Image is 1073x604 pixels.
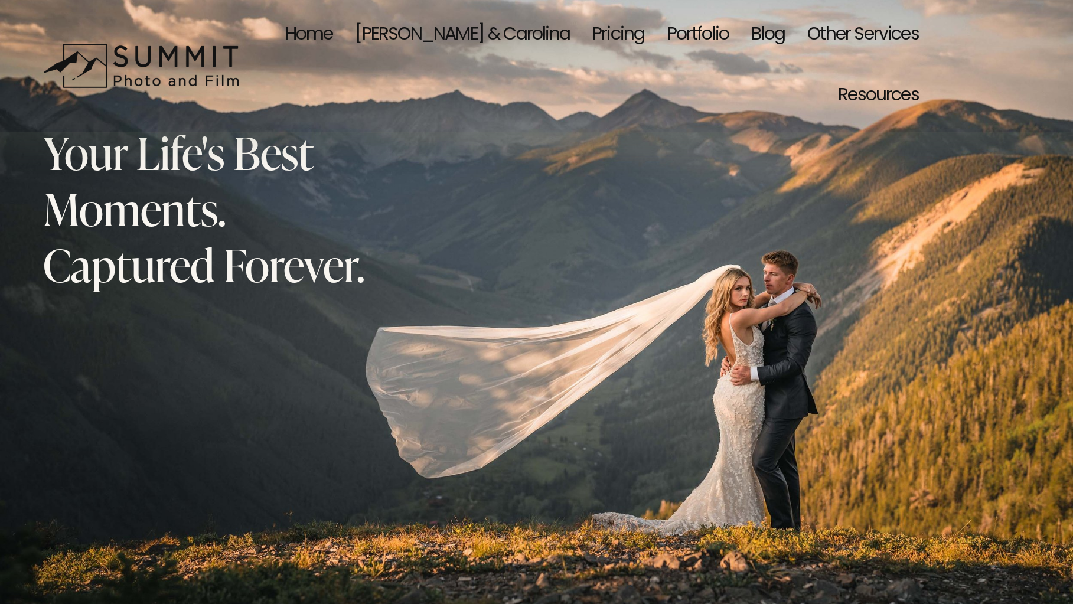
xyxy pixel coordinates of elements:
a: folder dropdown [807,5,919,66]
a: Blog [751,5,785,66]
span: Resources [838,68,919,125]
a: folder dropdown [838,66,919,127]
h2: Your Life's Best Moments. Captured Forever. [43,124,409,292]
a: Pricing [592,5,644,66]
span: Other Services [807,7,919,64]
img: Summit Photo and Film [43,43,247,89]
a: [PERSON_NAME] & Carolina [355,5,569,66]
a: Home [285,5,333,66]
a: Portfolio [667,5,729,66]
